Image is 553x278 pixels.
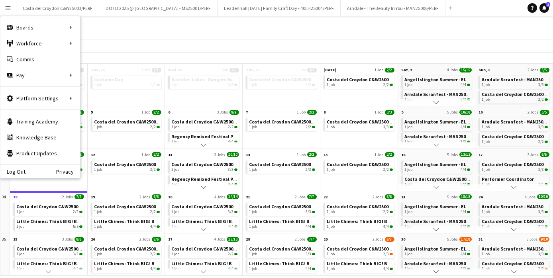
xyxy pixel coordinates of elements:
a: Little Chimes: Think BIG! BWCH25003/PERF1 job4/4 [249,260,315,271]
a: Costa del Croydon C&W25003/PERF1 job2/2 [94,161,160,172]
span: 1 Job [141,110,150,115]
span: Costa del Croydon C&W25003/PERF [404,176,481,182]
a: Costa del Croydon C&W25003/PERF1 job2/2 [16,203,82,214]
span: 1 job [482,224,490,229]
span: 2 [546,2,550,7]
span: 1 job [16,266,24,271]
span: 2/3 [383,252,389,256]
a: Arndale Scranfest - MAN25003/PERF1 job3/3 [404,90,471,102]
span: Costa del Croydon C&W25003/PERF [327,204,403,209]
span: 1 job [327,224,335,229]
button: Costa del Croydon C&W25003/PERF [16,0,99,16]
span: 3/3 [312,84,315,86]
span: 1 job [482,209,490,214]
span: 4/4 [150,224,156,229]
span: 3/3 [467,141,470,143]
span: 1 job [404,266,412,271]
span: Arndale Scranfest - MAN25003/PERF [404,133,483,139]
span: 3 Jobs [217,110,228,115]
span: Costume Day [94,76,123,82]
span: 5/5 [540,68,549,72]
span: 4/4 [461,167,466,172]
a: Costa del Croydon C&W25003/PERF1 job2/2 [249,161,315,172]
span: 2/2 [150,167,156,172]
a: Little Chimes: Think BIG! BWCH25003/PERF1 job4/4 [94,217,160,229]
span: 3/3 [461,139,466,144]
span: 1 job [482,139,490,144]
span: 4/4 [383,266,389,271]
a: Costa del Croydon C&W25003/PERF1 job2/2 [327,203,393,214]
span: 3/3 [390,126,393,128]
span: 12 [91,152,95,157]
a: Regency Remixed Festival Place FP25002/PERF1 job4/4 [171,175,237,187]
span: 2/2 [150,209,156,214]
span: 15 [324,152,327,157]
a: 2 [539,3,549,13]
span: Little Chimes: Think BIG! BWCH25003/PERF [94,260,189,266]
span: 6 [168,110,170,115]
span: 1 job [94,125,102,129]
a: Angel Islington Summer - ELA25002, ELA25003, ELA25004/PERF1 job4/4 [404,76,471,87]
span: 1 job [482,167,490,172]
span: 2/2 [538,97,544,102]
span: 18/18 [459,110,472,115]
span: 1 Job [141,152,150,157]
span: 2/2 [306,167,311,172]
button: Leadenhall [DATE] Family Craft Day - 40LH25004/PERF [218,0,341,16]
span: Angel Islington Summer - ELA25002, ELA25003, ELA25004/PERF [404,76,538,82]
span: 1 job [404,97,412,102]
span: 2/2 [228,252,233,256]
span: 2/3 [538,266,544,271]
div: Boards [0,20,80,35]
span: 1 job [482,252,490,256]
span: 4/4 [228,266,233,271]
span: 16 [401,152,405,157]
span: Regency Remixed Festival Place FP25002/PERF [171,176,273,182]
a: Little Chimes: Think BIG! BWCH25003/PERF1 job5/5 [16,217,82,229]
span: 1 job [249,125,257,129]
span: 14 [246,152,250,157]
span: Costa del Croydon C&W25003/PERF [171,161,248,167]
span: 4/4 [467,126,470,128]
span: 3/3 [234,84,237,86]
span: 5 [91,110,93,115]
span: 1/1 [150,82,156,87]
a: Costa del Croydon C&W25003/PERF1 job3/3 [171,161,237,172]
span: Costa del Croydon C&W25003/PERF [94,161,171,167]
a: Costa del Croydon C&W25003/PERF1 job2/2 [327,161,393,172]
span: 1 Job [297,110,306,115]
button: DOTD 2025 @ [GEOGRAPHIC_DATA] - MS25001/PERF [99,0,218,16]
span: 2/2 [385,152,394,157]
span: Angel Islington Summer - ELA25002, ELA25003, ELA25004/PERF [404,161,538,167]
a: Costa del Croydon C&W25003/PERF1 job2/2 [404,175,471,187]
span: 3/3 [538,252,544,256]
span: 2/2 [538,224,544,229]
span: Arndale Scranfest - MAN25003/PERF [404,218,483,224]
span: Costa del Croydon C&W25003/PERF [94,119,171,125]
span: Costa del Croydon C&W25003/PERF [171,119,248,125]
a: Costa del Croydon C&W25003/PERF1 job2/2 [171,118,237,129]
span: 3/3 [461,224,466,229]
span: 2/2 [538,139,544,144]
span: 1 job [171,224,179,229]
a: Costa del Croydon C&W25003/PERF1 job2/3 [327,245,393,256]
span: 3/3 [229,68,239,72]
a: Costa del Croydon C&W25003/PERF1 job2/2 [327,76,393,87]
span: Tue, 29 [91,67,104,72]
div: Workforce [0,35,80,51]
span: 2/2 [545,141,548,143]
a: Costa del Croydon C&W25003/PERF1 job3/3 [249,76,315,87]
span: 4/4 [228,139,233,144]
span: 1 Job [219,67,228,72]
span: Thu, 31 [246,67,259,72]
span: 1 Job [297,152,306,157]
a: Rushden Lakes - Rangers Summer Series - RL25002/PERF1 job3/3 [171,76,237,87]
span: 5/5 [73,224,78,229]
span: 2/2 [383,209,389,214]
span: 1 job [327,266,335,271]
span: 1 job [249,82,257,87]
span: 2/2 [228,125,233,129]
span: 4/4 [150,266,156,271]
span: 4/4 [73,266,78,271]
span: 1 job [171,167,179,172]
